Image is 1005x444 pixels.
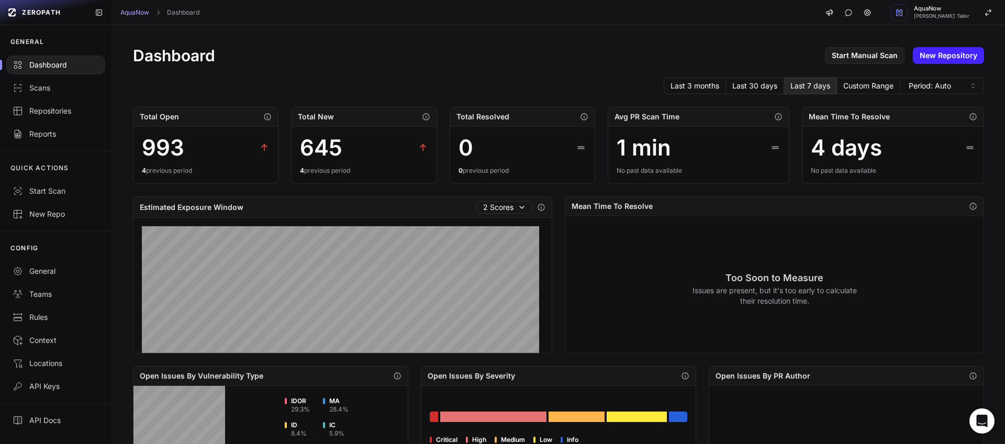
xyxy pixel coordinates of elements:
h2: Total New [298,112,334,122]
h2: Total Open [140,112,179,122]
span: High [472,436,486,444]
button: Last 7 days [784,77,837,94]
button: 2 Scores [476,201,533,214]
h2: Mean Time To Resolve [809,112,890,122]
span: IC [329,421,344,429]
div: Dashboard [13,60,99,70]
p: Issues are present, but it's too early to calculate their resolution time. [692,285,857,306]
a: ZEROPATH [4,4,86,21]
div: 28.4 % [329,405,349,414]
span: 4 [142,167,146,174]
div: previous period [300,167,428,175]
div: previous period [459,167,586,175]
div: 8.4 % [291,429,307,438]
h2: Total Resolved [456,112,509,122]
span: AquaNow [914,6,969,12]
h2: Avg PR Scan Time [615,112,679,122]
div: 993 [142,135,184,160]
svg: chevron right, [154,9,162,16]
h1: Dashboard [133,46,215,65]
h3: Too Soon to Measure [692,271,857,285]
a: Dashboard [167,8,199,17]
span: Info [567,436,578,444]
span: ID [291,421,307,429]
div: Open Intercom Messenger [969,408,995,434]
h2: Open Issues By PR Author [716,371,810,381]
span: 0 [459,167,463,174]
div: New Repo [13,209,99,219]
span: 4 [300,167,304,174]
div: 29.3 % [291,405,310,414]
div: Go to issues list [549,412,605,422]
div: Locations [13,358,99,369]
div: Rules [13,312,99,323]
button: Last 30 days [726,77,784,94]
div: API Keys [13,381,99,392]
h2: Open Issues By Vulnerability Type [140,371,263,381]
span: MA [329,397,349,405]
div: Context [13,335,99,346]
span: Medium [501,436,525,444]
div: No past data available [617,167,781,175]
div: 645 [300,135,342,160]
h2: Estimated Exposure Window [140,202,243,213]
div: previous period [142,167,270,175]
p: CONFIG [10,244,38,252]
div: Scans [13,83,99,93]
p: GENERAL [10,38,44,46]
div: Go to issues list [669,412,687,422]
div: Teams [13,289,99,299]
a: New Repository [913,47,984,64]
nav: breadcrumb [120,8,199,17]
span: Critical [436,436,457,444]
div: Start Scan [13,186,99,196]
div: 1 min [617,135,671,160]
div: Go to issues list [440,412,546,422]
div: 4 days [811,135,882,160]
div: API Docs [13,415,99,426]
div: Reports [13,129,99,139]
span: IDOR [291,397,310,405]
div: General [13,266,99,276]
h2: Open Issues By Severity [428,371,515,381]
div: 5.9 % [329,429,344,438]
div: Go to issues list [430,412,438,422]
div: Go to issues list [607,412,667,422]
a: AquaNow [120,8,149,17]
div: No past data available [811,167,975,175]
span: ZEROPATH [22,8,61,17]
p: QUICK ACTIONS [10,164,69,172]
a: Start Manual Scan [825,47,904,64]
svg: caret sort, [969,82,977,90]
span: Low [540,436,552,444]
div: 0 [459,135,473,160]
h2: Mean Time To Resolve [572,201,653,212]
span: [PERSON_NAME] Tailor [914,14,969,19]
span: Period: Auto [909,81,951,91]
button: Custom Range [837,77,900,94]
div: Repositories [13,106,99,116]
button: Last 3 months [664,77,726,94]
